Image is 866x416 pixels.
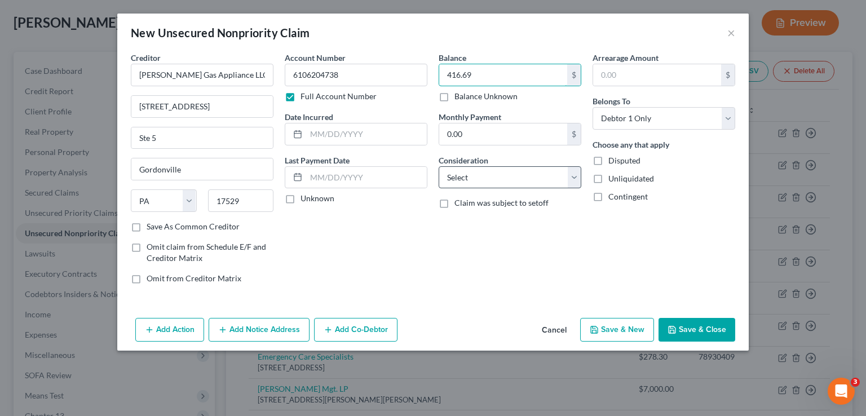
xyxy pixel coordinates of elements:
[131,158,273,180] input: Enter city...
[301,193,334,204] label: Unknown
[306,167,427,188] input: MM/DD/YYYY
[727,26,735,39] button: ×
[608,156,640,165] span: Disputed
[439,111,501,123] label: Monthly Payment
[593,52,659,64] label: Arrearage Amount
[135,318,204,342] button: Add Action
[439,123,567,145] input: 0.00
[209,318,310,342] button: Add Notice Address
[659,318,735,342] button: Save & Close
[147,273,241,283] span: Omit from Creditor Matrix
[208,189,274,212] input: Enter zip...
[439,52,466,64] label: Balance
[593,64,721,86] input: 0.00
[147,242,266,263] span: Omit claim from Schedule E/F and Creditor Matrix
[131,25,310,41] div: New Unsecured Nonpriority Claim
[131,127,273,149] input: Apt, Suite, etc...
[454,91,518,102] label: Balance Unknown
[721,64,735,86] div: $
[285,154,350,166] label: Last Payment Date
[314,318,397,342] button: Add Co-Debtor
[593,96,630,106] span: Belongs To
[828,378,855,405] iframe: Intercom live chat
[454,198,549,207] span: Claim was subject to setoff
[567,64,581,86] div: $
[131,53,161,63] span: Creditor
[131,96,273,117] input: Enter address...
[533,319,576,342] button: Cancel
[147,221,240,232] label: Save As Common Creditor
[608,192,648,201] span: Contingent
[306,123,427,145] input: MM/DD/YYYY
[593,139,669,151] label: Choose any that apply
[131,64,273,86] input: Search creditor by name...
[285,52,346,64] label: Account Number
[439,64,567,86] input: 0.00
[608,174,654,183] span: Unliquidated
[301,91,377,102] label: Full Account Number
[285,111,333,123] label: Date Incurred
[439,154,488,166] label: Consideration
[285,64,427,86] input: --
[580,318,654,342] button: Save & New
[567,123,581,145] div: $
[851,378,860,387] span: 3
